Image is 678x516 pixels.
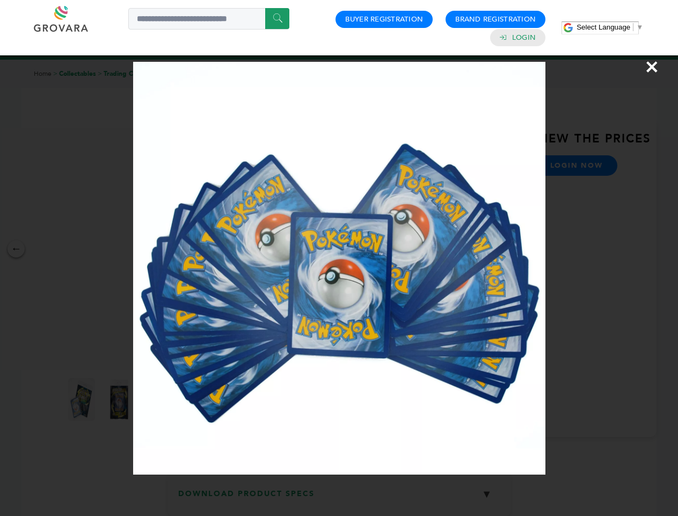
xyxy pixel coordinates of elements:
[455,15,536,24] a: Brand Registration
[645,52,659,82] span: ×
[636,23,643,31] span: ▼
[512,33,536,42] a: Login
[577,23,630,31] span: Select Language
[133,62,545,475] img: Image Preview
[128,8,289,30] input: Search a product or brand...
[577,23,643,31] a: Select Language​
[633,23,633,31] span: ​
[345,15,423,24] a: Buyer Registration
